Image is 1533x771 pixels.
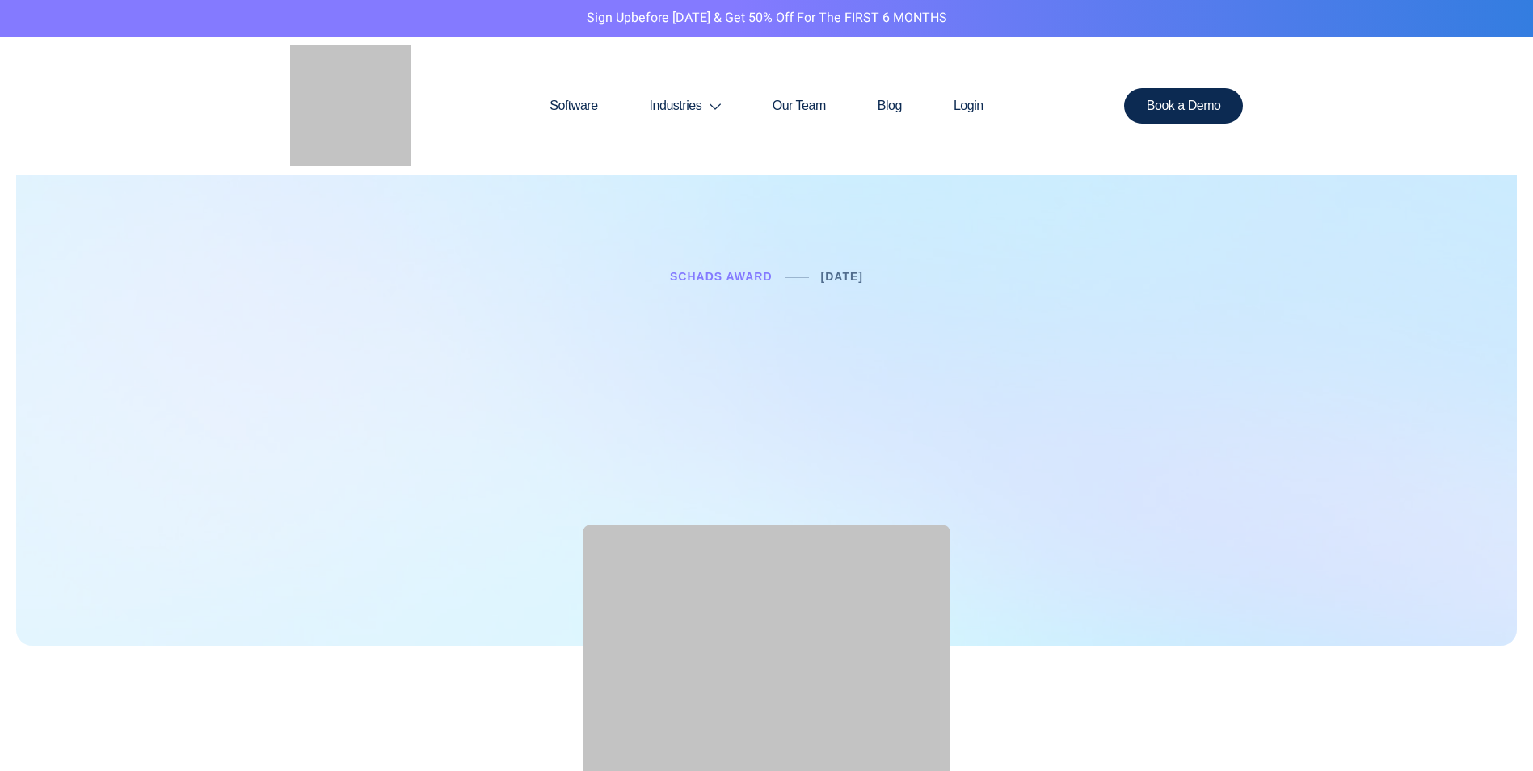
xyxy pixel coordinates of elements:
a: Sign Up [587,8,631,27]
span: Book a Demo [1147,99,1221,112]
a: Login [928,67,1009,145]
a: Our Team [747,67,852,145]
a: Industries [624,67,747,145]
a: Software [524,67,623,145]
a: Book a Demo [1124,88,1244,124]
a: [DATE] [821,270,863,283]
p: before [DATE] & Get 50% Off for the FIRST 6 MONTHS [12,8,1521,29]
a: Blog [852,67,928,145]
a: Schads Award [670,270,773,283]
